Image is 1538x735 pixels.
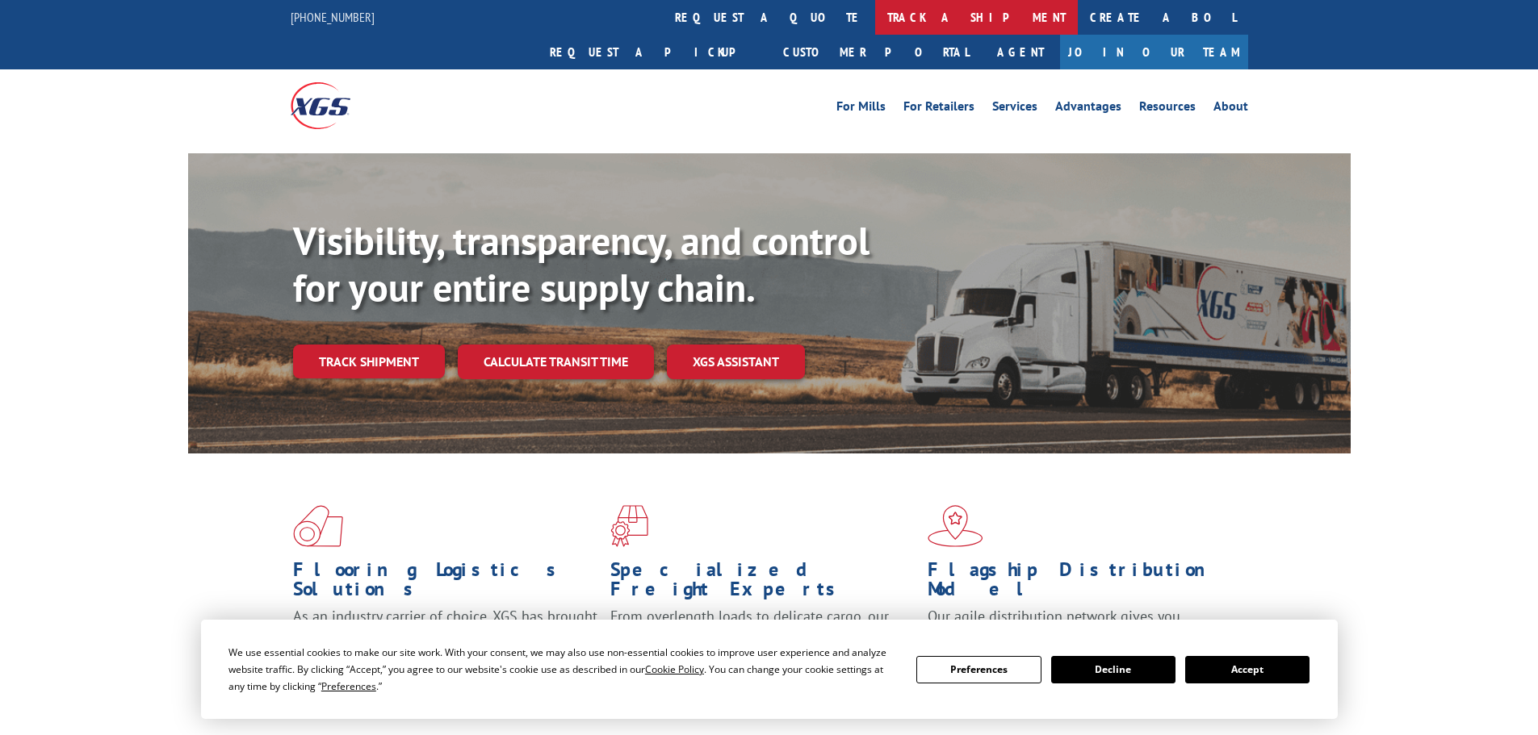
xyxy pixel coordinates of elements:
button: Decline [1051,656,1176,683]
button: Preferences [916,656,1041,683]
h1: Flagship Distribution Model [928,560,1233,607]
h1: Flooring Logistics Solutions [293,560,598,607]
a: Track shipment [293,345,445,378]
a: About [1213,100,1248,118]
b: Visibility, transparency, and control for your entire supply chain. [293,215,870,312]
span: Preferences [321,679,376,693]
a: Services [992,100,1037,118]
img: xgs-icon-total-supply-chain-intelligence-red [293,505,343,547]
a: Advantages [1055,100,1121,118]
span: As an industry carrier of choice, XGS has brought innovation and dedication to flooring logistics... [293,607,597,664]
div: We use essential cookies to make our site work. With your consent, we may also use non-essential ... [228,644,897,695]
a: Customer Portal [771,35,981,69]
h1: Specialized Freight Experts [610,560,916,607]
a: Request a pickup [538,35,771,69]
a: XGS ASSISTANT [667,345,805,379]
p: From overlength loads to delicate cargo, our experienced staff knows the best way to move your fr... [610,607,916,679]
img: xgs-icon-flagship-distribution-model-red [928,505,983,547]
div: Cookie Consent Prompt [201,620,1338,719]
span: Our agile distribution network gives you nationwide inventory management on demand. [928,607,1225,645]
img: xgs-icon-focused-on-flooring-red [610,505,648,547]
a: Resources [1139,100,1196,118]
a: Calculate transit time [458,345,654,379]
a: For Mills [836,100,886,118]
span: Cookie Policy [645,662,704,676]
a: For Retailers [903,100,974,118]
button: Accept [1185,656,1310,683]
a: Agent [981,35,1060,69]
a: Join Our Team [1060,35,1248,69]
a: [PHONE_NUMBER] [291,9,375,25]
